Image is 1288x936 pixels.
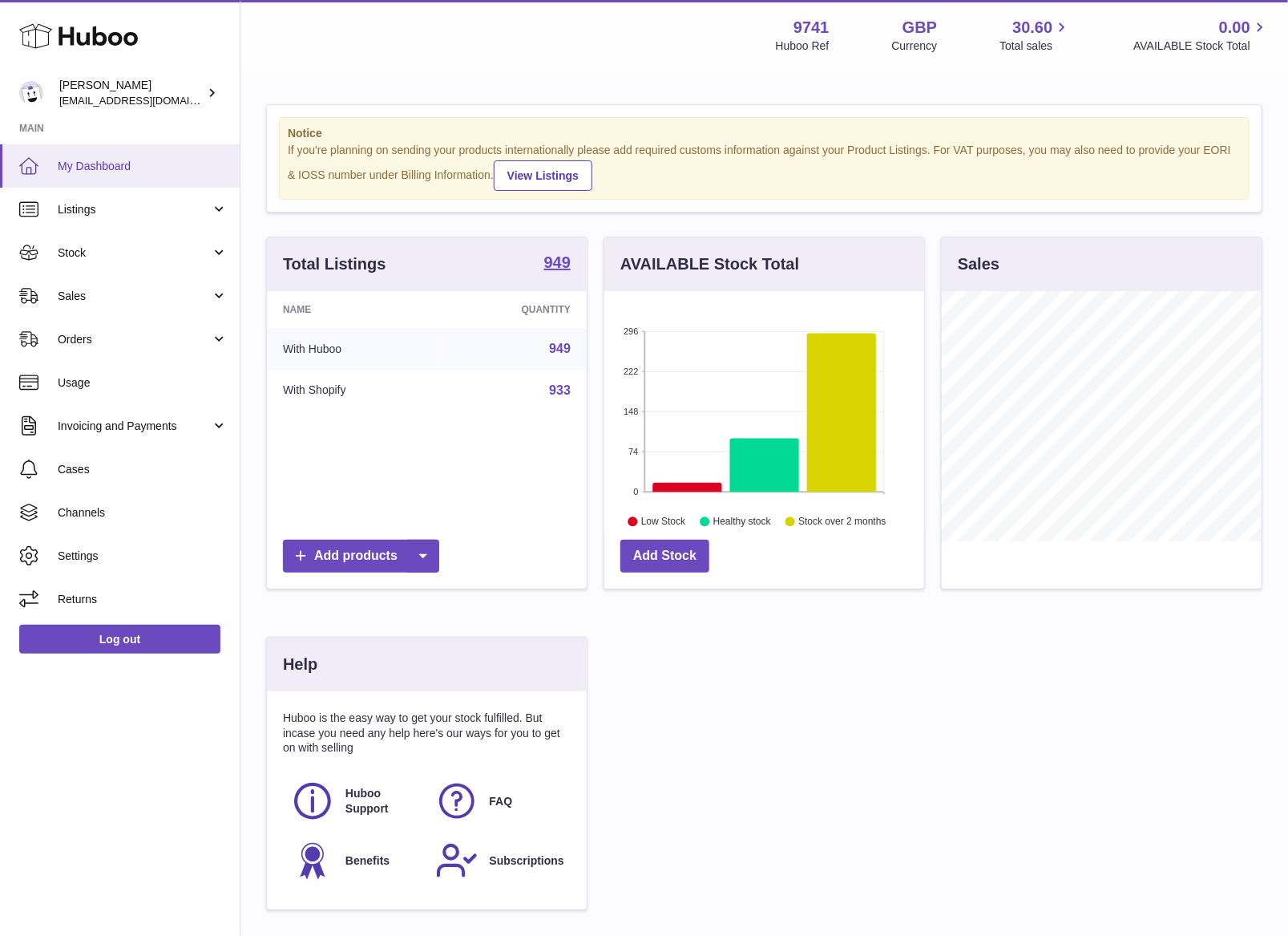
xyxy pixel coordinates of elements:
a: Add Stock [620,540,709,573]
span: Sales [58,289,211,304]
span: Usage [58,375,228,391]
span: Settings [58,549,228,564]
a: Benefits [291,839,419,882]
strong: 9741 [793,17,830,38]
strong: Notice [288,126,1241,141]
a: Subscriptions [435,839,563,882]
h3: Help [283,654,317,675]
a: Huboo Support [291,780,419,823]
th: Name [267,291,439,328]
text: 222 [624,367,638,376]
span: Listings [58,202,211,217]
strong: 949 [544,254,571,270]
span: Benefits [345,853,390,869]
span: Subscriptions [490,853,564,869]
h3: Total Listings [283,253,386,275]
a: 933 [549,383,571,397]
h3: Sales [958,253,999,275]
span: 30.60 [1012,17,1052,38]
span: [EMAIL_ADDRESS][DOMAIN_NAME] [59,94,236,107]
div: Huboo Ref [776,38,830,54]
div: [PERSON_NAME] [59,78,204,108]
span: FAQ [490,794,513,809]
span: Invoicing and Payments [58,419,211,434]
span: Channels [58,505,228,521]
text: Low Stock [641,516,686,527]
div: Currency [892,38,938,54]
span: Cases [58,462,228,477]
h3: AVAILABLE Stock Total [620,253,799,275]
div: If you're planning on sending your products internationally please add required customs informati... [288,143,1241,191]
a: 949 [544,254,571,274]
a: Log out [19,625,220,654]
span: 0.00 [1219,17,1250,38]
span: Huboo Support [345,786,418,816]
text: Stock over 2 months [798,516,886,527]
span: Stock [58,245,211,261]
text: 0 [633,487,638,496]
strong: GBP [902,17,937,38]
img: ajcmarketingltd@gmail.com [19,81,43,105]
text: Healthy stock [713,516,772,527]
text: 296 [624,326,638,336]
span: Returns [58,592,228,607]
span: Orders [58,332,211,347]
span: AVAILABLE Stock Total [1133,38,1269,54]
td: With Huboo [267,328,439,370]
th: Quantity [439,291,587,328]
a: View Listings [494,160,592,191]
a: Add products [283,540,439,573]
td: With Shopify [267,370,439,411]
text: 148 [624,407,638,416]
span: My Dashboard [58,159,228,174]
p: Huboo is the easy way to get your stock fulfilled. But incase you need any help here's our ways f... [283,711,571,756]
span: Total sales [999,38,1071,54]
a: 0.00 AVAILABLE Stock Total [1133,17,1269,54]
a: FAQ [435,780,563,823]
a: 30.60 Total sales [999,17,1071,54]
a: 949 [549,342,571,355]
text: 74 [628,447,638,456]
